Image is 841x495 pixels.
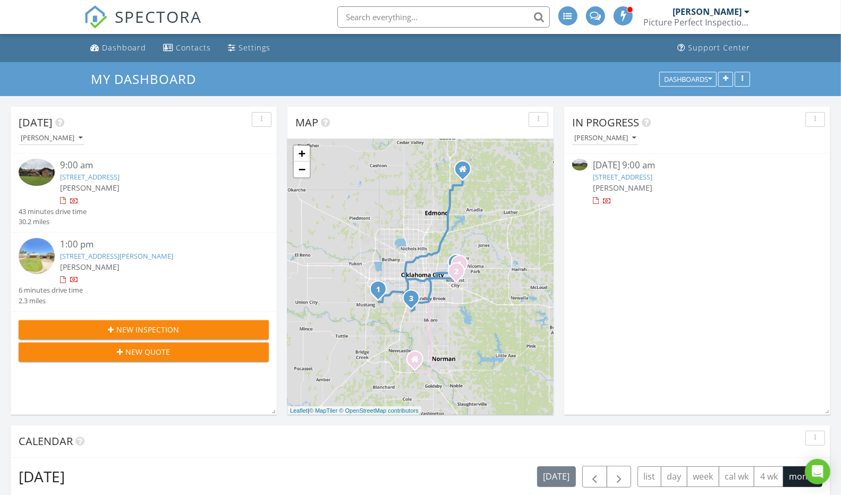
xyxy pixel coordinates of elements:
[102,42,146,53] div: Dashboard
[117,324,180,335] span: New Inspection
[415,359,421,365] div: 4265 Remington Pl rd, Norman OK 73072
[378,289,385,295] div: 2138 E Frontier Terrace, Mustang, OK 73064
[290,407,308,414] a: Leaflet
[593,172,652,182] a: [STREET_ADDRESS]
[294,146,310,161] a: Zoom in
[572,115,639,130] span: In Progress
[19,285,83,295] div: 6 minutes drive time
[19,466,65,487] h2: [DATE]
[582,466,607,488] button: Previous month
[60,262,120,272] span: [PERSON_NAME]
[572,159,822,206] a: [DATE] 9:00 am [STREET_ADDRESS] [PERSON_NAME]
[19,131,84,146] button: [PERSON_NAME]
[805,459,830,484] div: Open Intercom Messenger
[84,14,202,37] a: SPECTORA
[454,268,458,276] i: 2
[84,5,107,29] img: The Best Home Inspection Software - Spectora
[593,183,652,193] span: [PERSON_NAME]
[537,466,576,487] button: [DATE]
[339,407,419,414] a: © OpenStreetMap contributors
[673,6,742,17] div: [PERSON_NAME]
[674,38,755,58] a: Support Center
[463,169,469,175] div: 4350 Racoon Creek, Guthrie OK 73044
[19,159,269,227] a: 9:00 am [STREET_ADDRESS] [PERSON_NAME] 43 minutes drive time 30.2 miles
[19,238,269,306] a: 1:00 pm [STREET_ADDRESS][PERSON_NAME] [PERSON_NAME] 6 minutes drive time 2.3 miles
[224,38,275,58] a: Settings
[19,434,73,448] span: Calendar
[19,238,55,274] img: streetview
[239,42,270,53] div: Settings
[719,466,755,487] button: cal wk
[607,466,632,488] button: Next month
[21,134,82,142] div: [PERSON_NAME]
[287,406,421,415] div: |
[572,131,638,146] button: [PERSON_NAME]
[661,466,687,487] button: day
[572,159,588,170] img: 9318302%2Fcover_photos%2FjfW1hFwi7LUv4qbJBPFM%2Fsmall.9318302-1756301676431
[86,38,150,58] a: Dashboard
[337,6,550,28] input: Search everything...
[411,298,418,304] div: 10023 Southridge Dr, Oklahoma City, OK 73159
[376,286,380,294] i: 1
[309,407,338,414] a: © MapTiler
[60,159,248,172] div: 9:00 am
[409,295,413,303] i: 3
[294,161,310,177] a: Zoom out
[126,346,171,357] span: New Quote
[60,238,248,251] div: 1:00 pm
[456,271,463,277] div: 431 E Showalter Dr, Midwest City, OK 73110
[115,5,202,28] span: SPECTORA
[60,183,120,193] span: [PERSON_NAME]
[60,251,173,261] a: [STREET_ADDRESS][PERSON_NAME]
[19,320,269,339] button: New Inspection
[687,466,719,487] button: week
[19,207,87,217] div: 43 minutes drive time
[159,38,215,58] a: Contacts
[593,159,802,172] div: [DATE] 9:00 am
[19,296,83,306] div: 2.3 miles
[783,466,822,487] button: month
[754,466,784,487] button: 4 wk
[19,217,87,227] div: 30.2 miles
[664,75,712,83] div: Dashboards
[91,70,205,88] a: My Dashboard
[689,42,751,53] div: Support Center
[19,343,269,362] button: New Quote
[457,261,462,268] i: 1
[644,17,750,28] div: Picture Perfect Inspections, LLC
[638,466,661,487] button: list
[295,115,318,130] span: Map
[19,115,53,130] span: [DATE]
[176,42,211,53] div: Contacts
[659,72,717,87] button: Dashboards
[460,263,466,270] div: 1025 Hawthorne Dr, Midwest City, OK 73110
[574,134,636,142] div: [PERSON_NAME]
[19,159,55,186] img: 9318302%2Fcover_photos%2FjfW1hFwi7LUv4qbJBPFM%2Fsmall.9318302-1756301676431
[60,172,120,182] a: [STREET_ADDRESS]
